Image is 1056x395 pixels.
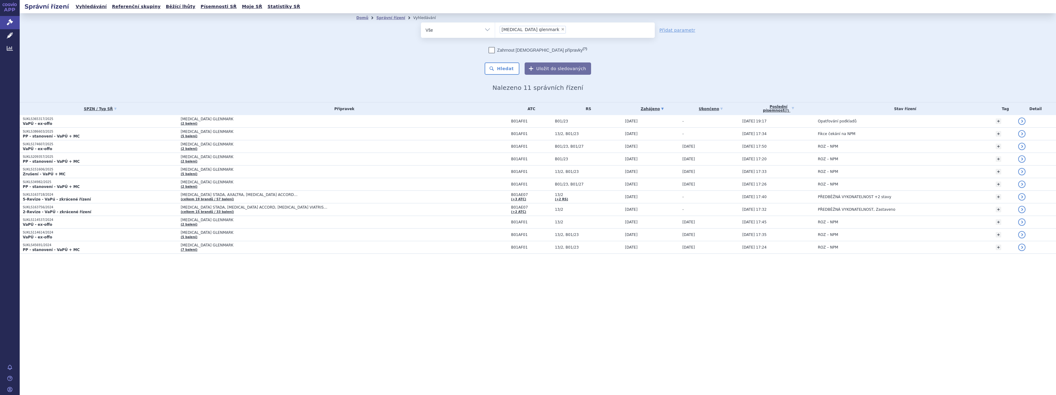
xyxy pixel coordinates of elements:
span: ROZ – NPM [818,233,838,237]
a: detail [1018,244,1026,251]
span: B01/23 [555,157,622,161]
span: [DATE] [682,182,695,186]
a: (+2 RS) [555,197,568,201]
span: [DATE] [682,220,695,224]
th: Přípravek [178,102,508,115]
span: [DATE] 17:32 [742,207,766,212]
a: Zahájeno [625,105,679,113]
a: detail [1018,130,1026,138]
strong: VaPÚ - ex-offo [23,122,52,126]
input: [MEDICAL_DATA] glenmark [568,26,571,33]
th: ATC [508,102,552,115]
span: B01AF01 [511,233,552,237]
a: detail [1018,231,1026,238]
span: [MEDICAL_DATA] GLENMARK [181,142,334,146]
p: SUKLS114614/2024 [23,230,178,235]
strong: VaPÚ - ex-offo [23,147,52,151]
a: (2 balení) [181,223,197,226]
a: Správní řízení [376,16,405,20]
strong: VaPÚ - ex-offo [23,222,52,227]
a: detail [1018,193,1026,201]
span: [DATE] 17:33 [742,170,766,174]
strong: PP - stanovení - VaPÚ + MC [23,159,80,164]
span: [MEDICAL_DATA] GLENMARK [181,155,334,159]
span: ROZ – NPM [818,182,838,186]
span: [DATE] [625,170,638,174]
a: detail [1018,155,1026,163]
a: + [996,207,1001,212]
a: Přidat parametr [659,27,695,33]
span: [MEDICAL_DATA] STADA, [MEDICAL_DATA] ACCORD, [MEDICAL_DATA] VIATRIS… [181,205,334,209]
span: [DATE] [682,144,695,149]
a: + [996,144,1001,149]
th: Detail [1015,102,1056,115]
a: Ukončeno [682,105,739,113]
a: (2 balení) [181,147,197,150]
span: ROZ – NPM [818,157,838,161]
a: (2 balení) [181,185,197,188]
span: × [561,27,565,31]
span: [DATE] [682,233,695,237]
a: Běžící lhůty [164,2,197,11]
th: Stav řízení [815,102,993,115]
a: (5 balení) [181,235,197,239]
span: B01AF01 [511,119,552,123]
a: Referenční skupiny [110,2,162,11]
span: [MEDICAL_DATA] glenmark [502,27,559,32]
span: B01/23, B01/27 [555,182,622,186]
span: [DATE] 17:45 [742,220,766,224]
a: + [996,169,1001,174]
a: Statistiky SŘ [266,2,302,11]
span: B01AF01 [511,245,552,249]
a: (celkem 15 brandů / 33 balení) [181,210,234,213]
span: B01AF01 [511,220,552,224]
span: [DATE] [625,157,638,161]
span: Opatřování podkladů [818,119,857,123]
span: [DATE] 17:35 [742,233,766,237]
a: (+2 ATC) [511,210,526,213]
span: [DATE] 17:34 [742,132,766,136]
span: ROZ – NPM [818,170,838,174]
a: Vyhledávání [74,2,109,11]
a: (7 balení) [181,248,197,251]
span: [DATE] [682,157,695,161]
span: [DATE] [625,119,638,123]
p: SUKLS151606/2025 [23,167,178,172]
p: SUKLS174607/2025 [23,142,178,146]
p: SUKLS386603/2025 [23,130,178,134]
span: 13/2, B01/23 [555,245,622,249]
a: + [996,156,1001,162]
span: ROZ – NPM [818,144,838,149]
li: Vyhledávání [413,13,444,22]
strong: PP - stanovení - VaPÚ + MC [23,134,80,138]
span: [DATE] [625,220,638,224]
span: B01AF01 [511,132,552,136]
a: Domů [356,16,368,20]
button: Hledat [485,62,519,75]
p: SUKLS45691/2024 [23,243,178,247]
span: B01AF01 [511,182,552,186]
a: + [996,219,1001,225]
strong: Zrušení - VaPÚ + MC [23,172,66,176]
strong: 2-Revize - VaPÚ - zkrácené řízení [23,210,91,214]
h2: Správní řízení [20,2,74,11]
th: Tag [993,102,1015,115]
a: SPZN / Typ SŘ [23,105,178,113]
abbr: (?) [785,109,789,113]
span: 13/2, B01/23 [555,132,622,136]
p: SUKLS34982/2025 [23,180,178,184]
a: + [996,245,1001,250]
span: [DATE] [682,170,695,174]
label: Zahrnout [DEMOGRAPHIC_DATA] přípravky [489,47,587,53]
span: [DATE] 19:17 [742,119,766,123]
span: 13/2 [555,207,622,212]
strong: PP - stanovení - VaPÚ + MC [23,185,80,189]
p: SUKLS209357/2025 [23,155,178,159]
span: [MEDICAL_DATA] GLENMARK [181,243,334,247]
span: B01/23 [555,119,622,123]
span: [MEDICAL_DATA] STADA, AXALTRA, [MEDICAL_DATA] ACCORD… [181,193,334,197]
span: [DATE] [625,132,638,136]
span: [MEDICAL_DATA] GLENMARK [181,218,334,222]
a: detail [1018,143,1026,150]
span: [DATE] [625,233,638,237]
